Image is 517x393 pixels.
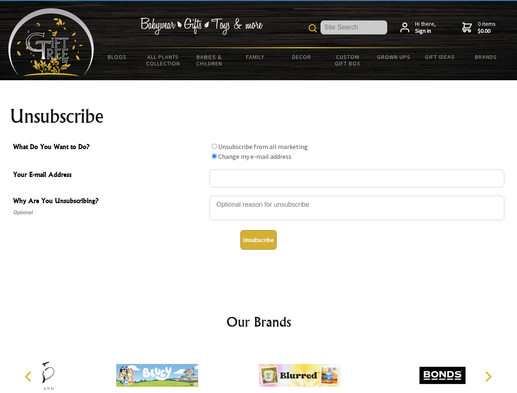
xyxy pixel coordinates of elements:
[321,20,387,34] input: Site Search
[210,169,504,187] input: Your E-mail Address
[309,24,317,32] img: product search
[325,48,371,72] a: Custom Gift Box
[13,142,205,154] span: What Do You Want to Do?
[370,48,417,65] a: Grown Ups
[417,48,463,65] a: Gift Ideas
[400,20,436,35] a: Hi there,Sign in
[16,312,501,332] h2: Our Brands
[478,20,496,35] span: 0 items
[278,48,325,65] a: Decor
[479,368,497,386] button: Next
[20,368,38,386] button: Previous
[218,142,308,151] label: Unsubscribe from all marketing
[186,48,233,72] a: Babies & Children
[140,18,263,35] img: Babywear - Gifts - Toys & more
[415,27,436,35] strong: Sign in
[240,230,277,250] button: Unsubscribe
[212,154,217,159] input: What Do You Want to Do?
[140,48,187,72] a: All Plants Collection
[13,208,205,217] span: Optional
[13,196,205,208] span: Why Are You Unsubscribing?
[462,20,496,35] a: 0 items$0.00
[415,20,436,35] span: Hi there,
[218,152,291,160] label: Change my e-mail address
[10,106,508,126] h1: Unsubscribe
[233,48,279,65] a: Family
[210,196,504,220] textarea: Why Are You Unsubscribing?
[478,27,496,35] strong: $0.00
[463,48,509,65] a: Brands
[94,48,140,65] a: BLOGS
[13,169,205,181] span: Your E-mail Address
[212,144,217,149] input: What Do You Want to Do?
[8,8,94,76] img: Babyware - Gifts - Toys and more...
